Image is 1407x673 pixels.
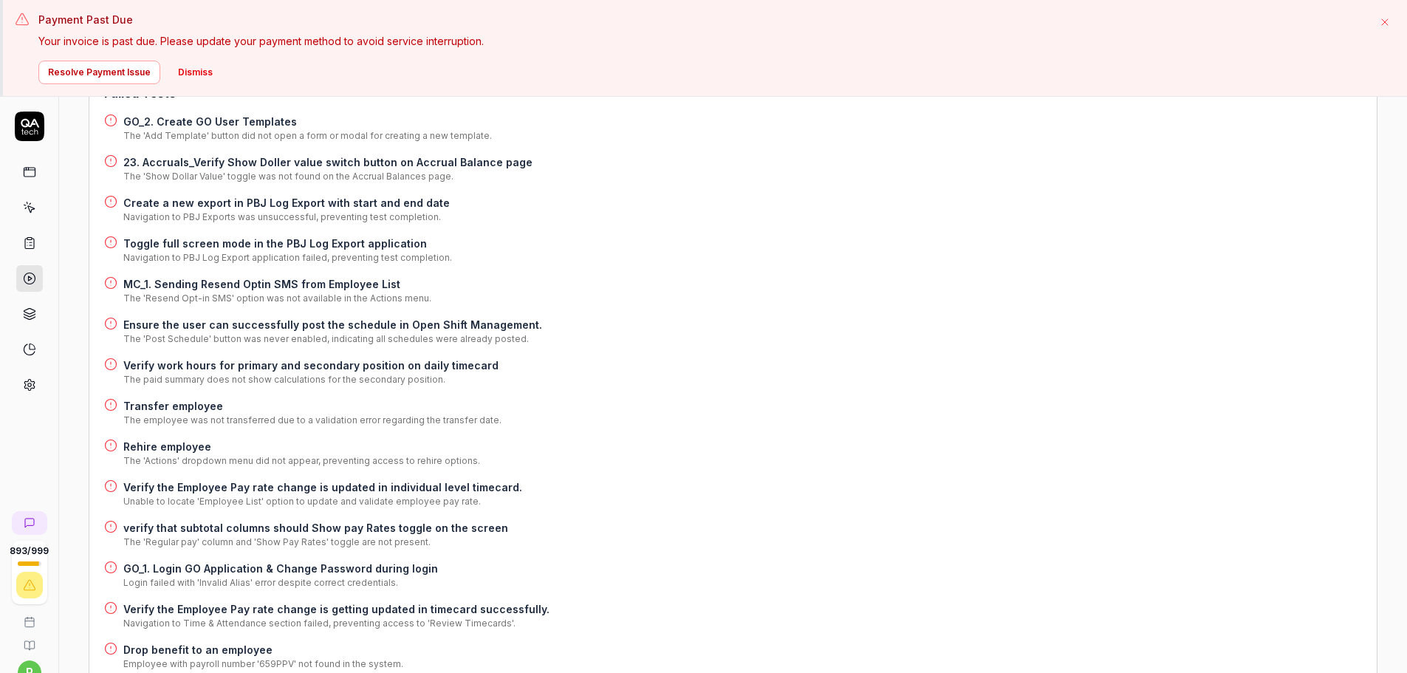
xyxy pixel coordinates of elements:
[123,195,450,211] a: Create a new export in PBJ Log Export with start and end date
[38,12,1366,27] h3: Payment Past Due
[123,170,533,183] div: The 'Show Dollar Value' toggle was not found on the Accrual Balances page.
[123,398,501,414] a: Transfer employee
[123,439,480,454] a: Rehire employee
[123,520,508,536] a: verify that subtotal columns should Show pay Rates toggle on the screen
[123,251,452,264] div: Navigation to PBJ Log Export application failed, preventing test completion.
[123,114,492,129] a: GO_2. Create GO User Templates
[123,617,550,630] div: Navigation to Time & Attendance section failed, preventing access to 'Review Timecards'.
[123,292,431,305] div: The 'Resend Opt-in SMS' option was not available in the Actions menu.
[123,211,450,224] div: Navigation to PBJ Exports was unsuccessful, preventing test completion.
[123,601,550,617] a: Verify the Employee Pay rate change is getting updated in timecard successfully.
[123,561,438,576] a: GO_1. Login GO Application & Change Password during login
[123,642,403,657] a: Drop benefit to an employee
[123,576,438,590] div: Login failed with 'Invalid Alias' error despite correct credentials.
[123,373,499,386] div: The paid summary does not show calculations for the secondary position.
[123,414,501,427] div: The employee was not transferred due to a validation error regarding the transfer date.
[6,604,52,628] a: Book a call with us
[123,495,522,508] div: Unable to locate 'Employee List' option to update and validate employee pay rate.
[38,61,160,84] button: Resolve Payment Issue
[10,547,49,556] span: 893 / 999
[123,276,431,292] a: MC_1. Sending Resend Optin SMS from Employee List
[123,479,522,495] a: Verify the Employee Pay rate change is updated in individual level timecard.
[123,332,542,346] div: The 'Post Schedule' button was never enabled, indicating all schedules were already posted.
[123,154,533,170] a: 23. Accruals_Verify Show Doller value switch button on Accrual Balance page
[169,61,222,84] button: Dismiss
[38,33,1366,49] p: Your invoice is past due. Please update your payment method to avoid service interruption.
[123,358,499,373] a: Verify work hours for primary and secondary position on daily timecard
[123,454,480,468] div: The 'Actions' dropdown menu did not appear, preventing access to rehire options.
[123,236,452,251] a: Toggle full screen mode in the PBJ Log Export application
[123,536,508,549] div: The 'Regular pay' column and 'Show Pay Rates' toggle are not present.
[123,129,492,143] div: The 'Add Template' button did not open a form or modal for creating a new template.
[123,657,403,671] div: Employee with payroll number '659PPV' not found in the system.
[6,628,52,652] a: Documentation
[123,317,542,332] a: Ensure the user can successfully post the schedule in Open Shift Management.
[12,511,47,535] a: New conversation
